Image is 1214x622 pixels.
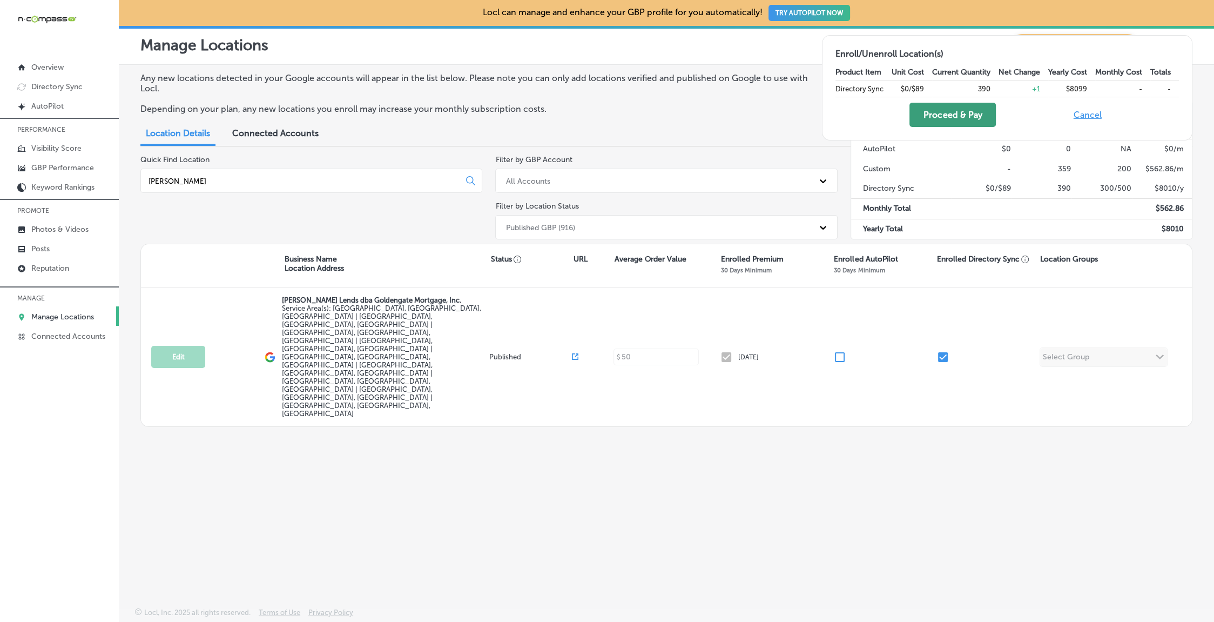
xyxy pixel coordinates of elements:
p: 30 Days Minimum [834,266,885,274]
p: Reputation [31,264,69,273]
th: Unit Cost [892,64,932,81]
button: TRY AUTOPILOT NOW [768,5,850,21]
th: Monthly Cost [1095,64,1150,81]
input: All Locations [147,176,457,186]
label: Filter by Location Status [495,202,578,211]
td: $ 8010 [1132,219,1192,239]
td: + 1 [999,81,1048,97]
p: [PERSON_NAME] Lends dba Goldengate Mortgage, Inc. [282,296,487,304]
th: Totals [1150,64,1179,81]
td: - [1150,81,1179,97]
p: Average Order Value [615,255,686,264]
td: $ 0 /m [1132,139,1192,159]
td: NA [1071,139,1131,159]
a: Privacy Policy [308,608,353,622]
td: $ 562.86 [1132,199,1192,219]
a: Terms of Use [259,608,300,622]
td: - [1095,81,1150,97]
td: - [952,159,1011,179]
p: Enrolled Premium [721,255,784,264]
th: Net Change [999,64,1048,81]
td: $0 [952,139,1011,159]
span: Location Details [146,128,210,138]
img: logo [265,352,275,363]
td: $0/$89 [892,81,932,97]
p: Connected Accounts [31,332,105,341]
td: 359 [1011,159,1071,179]
p: Manage Locations [140,36,268,54]
p: Any new locations detected in your Google accounts will appear in the list below. Please note you... [140,73,824,93]
p: Business Name Location Address [285,255,344,273]
p: Overview [31,63,64,72]
label: Quick Find Location [140,155,210,164]
button: Proceed & Pay [909,103,996,127]
p: AutoPilot [31,102,64,111]
td: 200 [1071,159,1131,179]
th: Yearly Cost [1048,64,1095,81]
span: Connected Accounts [232,128,319,138]
label: Filter by GBP Account [495,155,572,164]
th: Product Item [835,64,892,81]
p: Posts [31,244,50,253]
p: Depending on your plan, any new locations you enroll may increase your monthly subscription costs. [140,104,824,114]
button: Cancel [1070,103,1105,127]
p: Enrolled AutoPilot [834,255,898,264]
p: Photos & Videos [31,225,89,234]
p: Visibility Score [31,144,82,153]
button: Edit [151,346,205,368]
p: Keyword Rankings [31,183,95,192]
p: URL [574,255,588,264]
span: Keyword Ranking Credits: 720 [1011,34,1138,56]
p: Manage Locations [31,312,94,322]
div: Published GBP (916) [505,223,575,232]
p: 30 Days Minimum [721,266,772,274]
td: AutoPilot [851,139,952,159]
td: Directory Sync [835,81,892,97]
p: Enrolled Directory Sync [937,255,1029,264]
img: 660ab0bf-5cc7-4cb8-ba1c-48b5ae0f18e60NCTV_CLogo_TV_Black_-500x88.png [17,14,77,24]
td: Yearly Total [851,219,952,239]
div: All Accounts [505,176,550,185]
td: 0 [1011,139,1071,159]
td: 390 [1011,179,1071,199]
td: $ 8010 /y [1132,179,1192,199]
p: Directory Sync [31,82,83,91]
td: 390 [932,81,999,97]
p: Locl, Inc. 2025 all rights reserved. [144,608,251,617]
p: Published [489,353,572,361]
td: Directory Sync [851,179,952,199]
td: Monthly Total [851,199,952,219]
p: [DATE] [738,353,759,361]
p: Status [491,255,574,264]
span: Aiken, SC, USA | Evans, GA, USA | Augusta, GA, USA | North Augusta, SC, USA | Kershaw County, SC,... [282,304,481,418]
td: $0/$89 [952,179,1011,199]
td: Custom [851,159,952,179]
td: 300/500 [1071,179,1131,199]
td: $8099 [1048,81,1095,97]
th: Current Quantity [932,64,999,81]
h2: Enroll/Unenroll Location(s) [835,49,1179,59]
p: Location Groups [1040,255,1098,264]
p: GBP Performance [31,163,94,172]
td: $ 562.86 /m [1132,159,1192,179]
